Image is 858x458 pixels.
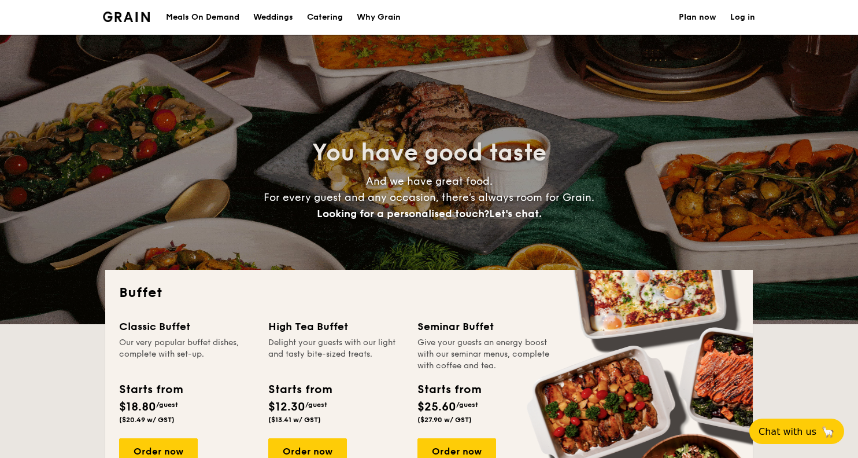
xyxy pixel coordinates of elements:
div: Delight your guests with our light and tasty bite-sized treats. [268,337,404,372]
span: You have good taste [312,139,546,167]
span: $18.80 [119,400,156,414]
span: $12.30 [268,400,305,414]
span: 🦙 [821,425,835,438]
span: ($20.49 w/ GST) [119,416,175,424]
button: Chat with us🦙 [749,419,844,444]
div: Starts from [119,381,182,398]
span: Let's chat. [489,207,542,220]
span: ($27.90 w/ GST) [417,416,472,424]
div: Our very popular buffet dishes, complete with set-up. [119,337,254,372]
span: /guest [305,401,327,409]
div: Starts from [417,381,480,398]
span: Chat with us [759,426,816,437]
div: Classic Buffet [119,318,254,335]
span: /guest [156,401,178,409]
img: Grain [103,12,150,22]
span: And we have great food. For every guest and any occasion, there’s always room for Grain. [264,175,594,220]
div: Starts from [268,381,331,398]
div: Seminar Buffet [417,318,553,335]
div: Give your guests an energy boost with our seminar menus, complete with coffee and tea. [417,337,553,372]
span: ($13.41 w/ GST) [268,416,321,424]
span: /guest [456,401,478,409]
h2: Buffet [119,284,739,302]
span: $25.60 [417,400,456,414]
a: Logotype [103,12,150,22]
div: High Tea Buffet [268,318,404,335]
span: Looking for a personalised touch? [317,207,489,220]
